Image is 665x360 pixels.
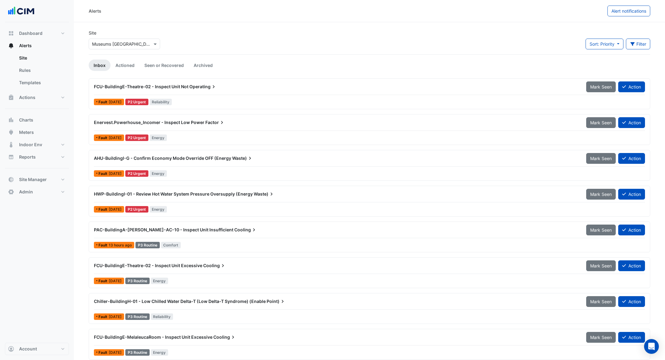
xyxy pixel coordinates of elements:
button: Charts [5,114,69,126]
div: P2 Urgent [125,134,148,141]
span: Enervest.Powerhouse_Incomer - Inspect Low Power [94,120,204,125]
span: Fault [99,351,109,354]
button: Mark Seen [586,81,616,92]
span: Account [19,346,37,352]
div: P3 Routine [125,349,150,356]
app-icon: Reports [8,154,14,160]
button: Mark Seen [586,117,616,128]
button: Action [618,225,645,235]
button: Mark Seen [586,189,616,200]
app-icon: Admin [8,189,14,195]
span: Waste) [254,191,275,197]
span: Fault [99,172,109,176]
span: Mark Seen [590,120,612,125]
span: Factor [205,119,225,126]
span: Mark Seen [590,156,612,161]
span: Energy [150,134,167,141]
app-icon: Indoor Env [8,142,14,148]
span: Actions [19,94,35,101]
span: Mark Seen [590,299,612,304]
span: Reports [19,154,36,160]
a: Inbox [89,60,111,71]
span: Site Manager [19,176,47,183]
label: Site [89,30,96,36]
span: Waste) [232,155,253,161]
span: Fault [99,243,109,247]
app-icon: Alerts [8,43,14,49]
span: Sat 30-Aug-2025 10:00 AEST [109,100,122,104]
span: PAC-BuildingA-[PERSON_NAME]-AC-10 - Inspect Unit Insufficient [94,227,233,232]
button: Reports [5,151,69,163]
button: Admin [5,186,69,198]
a: Seen or Recovered [139,60,189,71]
span: Cooling [213,334,236,340]
button: Mark Seen [586,153,616,164]
span: Energy [151,278,168,284]
a: Templates [14,77,69,89]
div: P3 Routine [125,313,150,320]
app-icon: Site Manager [8,176,14,183]
span: Alerts [19,43,32,49]
div: Open Intercom Messenger [644,339,659,354]
span: FCU-BuildingE-MelaleucaRoom - Inspect Unit Excessive [94,334,212,340]
app-icon: Charts [8,117,14,123]
button: Action [618,189,645,200]
span: Admin [19,189,33,195]
button: Site Manager [5,173,69,186]
div: P2 Urgent [125,170,148,177]
span: Meters [19,129,34,135]
button: Account [5,343,69,355]
span: Operating [189,84,217,90]
span: Sort: Priority [590,41,615,47]
span: Reliability [150,99,172,105]
button: Indoor Env [5,139,69,151]
div: Alerts [5,52,69,91]
span: Mark Seen [590,335,612,340]
button: Sort: Priority [586,39,623,49]
a: Actioned [111,60,139,71]
span: Wed 27-Aug-2025 00:05 AEST [109,135,122,140]
span: Fri 29-Aug-2025 08:15 AEST [109,279,122,283]
img: Company Logo [7,5,35,17]
button: Dashboard [5,27,69,39]
span: AHU-BuildingI-G - Confirm Economy Mode Override OFF (Energy [94,155,231,161]
span: Wed 27-Aug-2025 14:30 AEST [109,314,122,319]
a: Archived [189,60,218,71]
span: Chiller-BuildingH-01 - Low Chilled Water Delta-T (Low Delta-T Syndrome) (Enable [94,299,266,304]
span: Fault [99,136,109,140]
div: P3 Routine [125,278,150,284]
button: Filter [626,39,651,49]
span: Energy [151,349,168,356]
span: HWP-BuildingI-01 - Review Hot Water System Pressure Oversupply (Energy [94,191,253,197]
span: Wed 18-Jun-2025 05:15 AEST [109,207,122,212]
button: Mark Seen [586,225,616,235]
span: Alert notifications [611,8,646,14]
span: Comfort [161,242,181,248]
div: P2 Urgent [125,99,148,105]
app-icon: Meters [8,129,14,135]
span: Energy [150,170,167,177]
span: Indoor Env [19,142,42,148]
span: Fault [99,315,109,319]
span: Mark Seen [590,192,612,197]
app-icon: Actions [8,94,14,101]
button: Action [618,296,645,307]
button: Mark Seen [586,260,616,271]
button: Meters [5,126,69,139]
button: Action [618,260,645,271]
span: Point) [267,298,286,304]
span: Mon 01-Sep-2025 01:45 AEST [109,243,132,247]
a: Site [14,52,69,64]
span: Mark Seen [590,263,612,268]
span: FCU-BuildingE-Theatre-02 - Inspect Unit Excessive [94,263,202,268]
div: P3 Routine [135,242,160,248]
span: Mark Seen [590,84,612,89]
span: Cooling [203,263,226,269]
span: Wed 25-Jun-2025 05:15 AEST [109,171,122,176]
button: Actions [5,91,69,104]
button: Mark Seen [586,296,616,307]
button: Action [618,332,645,343]
div: P2 Urgent [125,206,148,213]
span: Fault [99,100,109,104]
span: FCU-BuildingE-Theatre-02 - Inspect Unit Not [94,84,188,89]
